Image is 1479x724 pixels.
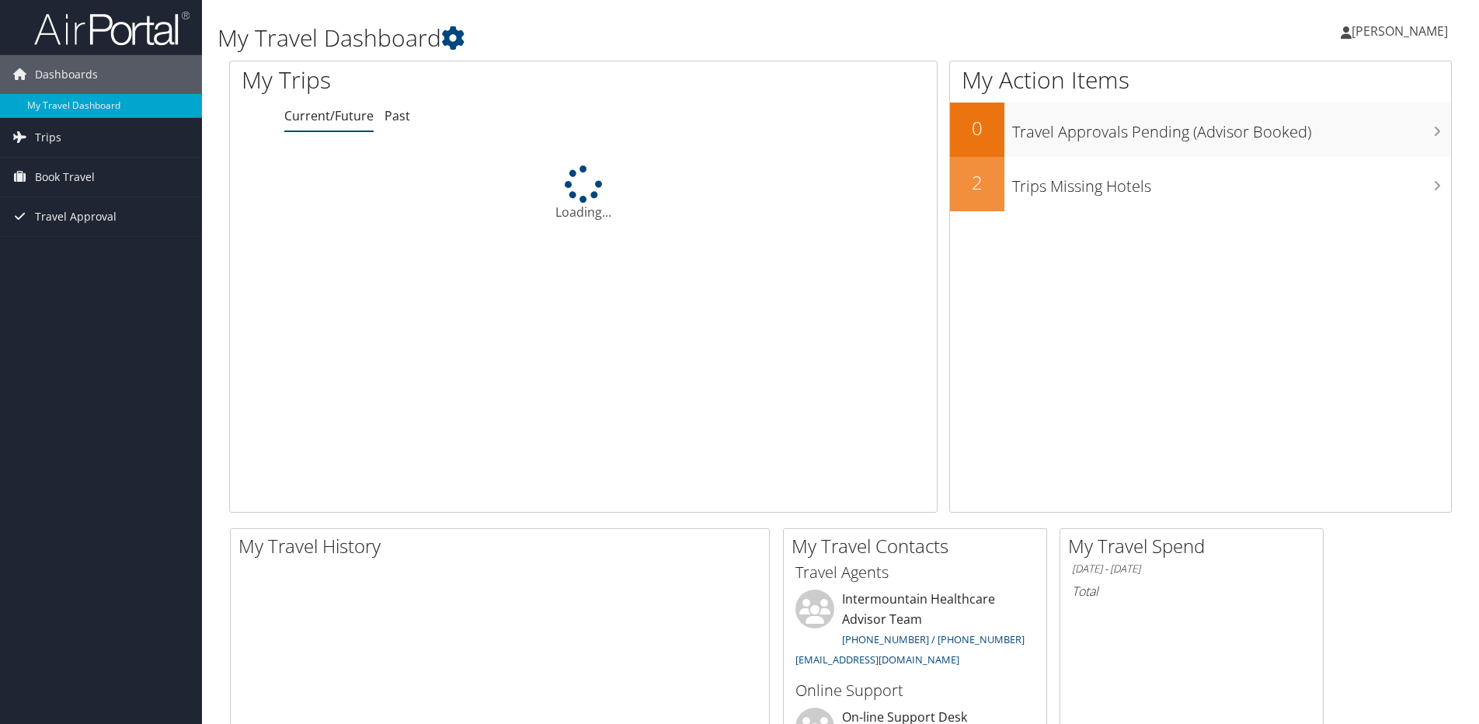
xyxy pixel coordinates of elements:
[34,10,190,47] img: airportal-logo.png
[217,22,1048,54] h1: My Travel Dashboard
[950,103,1451,157] a: 0Travel Approvals Pending (Advisor Booked)
[795,562,1035,583] h3: Travel Agents
[385,107,410,124] a: Past
[950,157,1451,211] a: 2Trips Missing Hotels
[242,64,631,96] h1: My Trips
[950,64,1451,96] h1: My Action Items
[1012,113,1451,143] h3: Travel Approvals Pending (Advisor Booked)
[1068,533,1323,559] h2: My Travel Spend
[284,107,374,124] a: Current/Future
[1072,583,1311,600] h6: Total
[35,118,61,157] span: Trips
[788,590,1042,673] li: Intermountain Healthcare Advisor Team
[950,169,1004,196] h2: 2
[1341,8,1463,54] a: [PERSON_NAME]
[842,632,1025,646] a: [PHONE_NUMBER] / [PHONE_NUMBER]
[35,55,98,94] span: Dashboards
[795,680,1035,701] h3: Online Support
[230,165,937,221] div: Loading...
[1352,23,1448,40] span: [PERSON_NAME]
[238,533,769,559] h2: My Travel History
[950,115,1004,141] h2: 0
[1072,562,1311,576] h6: [DATE] - [DATE]
[795,653,959,667] a: [EMAIL_ADDRESS][DOMAIN_NAME]
[1012,168,1451,197] h3: Trips Missing Hotels
[35,197,117,236] span: Travel Approval
[792,533,1046,559] h2: My Travel Contacts
[35,158,95,197] span: Book Travel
